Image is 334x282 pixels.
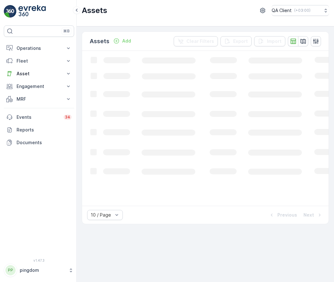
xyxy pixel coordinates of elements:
[65,115,70,120] p: 34
[4,124,74,136] a: Reports
[277,212,297,218] p: Previous
[4,55,74,67] button: Fleet
[4,264,74,277] button: PPpingdom
[82,5,107,16] p: Assets
[20,267,65,273] p: pingdom
[174,36,218,46] button: Clear Filters
[17,96,61,102] p: MRF
[17,139,72,146] p: Documents
[18,5,46,18] img: logo_light-DOdMpM7g.png
[5,265,16,275] div: PP
[4,93,74,105] button: MRF
[254,36,285,46] button: Import
[17,83,61,90] p: Engagement
[303,211,324,219] button: Next
[17,127,72,133] p: Reports
[17,114,60,120] p: Events
[17,70,61,77] p: Asset
[186,38,214,44] p: Clear Filters
[122,38,131,44] p: Add
[111,37,134,45] button: Add
[267,38,282,44] p: Import
[4,5,17,18] img: logo
[4,80,74,93] button: Engagement
[90,37,109,46] p: Assets
[294,8,310,13] p: ( +03:00 )
[17,45,61,51] p: Operations
[272,7,292,14] p: QA Client
[4,258,74,262] span: v 1.47.3
[4,136,74,149] a: Documents
[303,212,314,218] p: Next
[4,67,74,80] button: Asset
[4,42,74,55] button: Operations
[63,29,70,34] p: ⌘B
[233,38,248,44] p: Export
[220,36,252,46] button: Export
[272,5,329,16] button: QA Client(+03:00)
[17,58,61,64] p: Fleet
[268,211,298,219] button: Previous
[4,111,74,124] a: Events34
